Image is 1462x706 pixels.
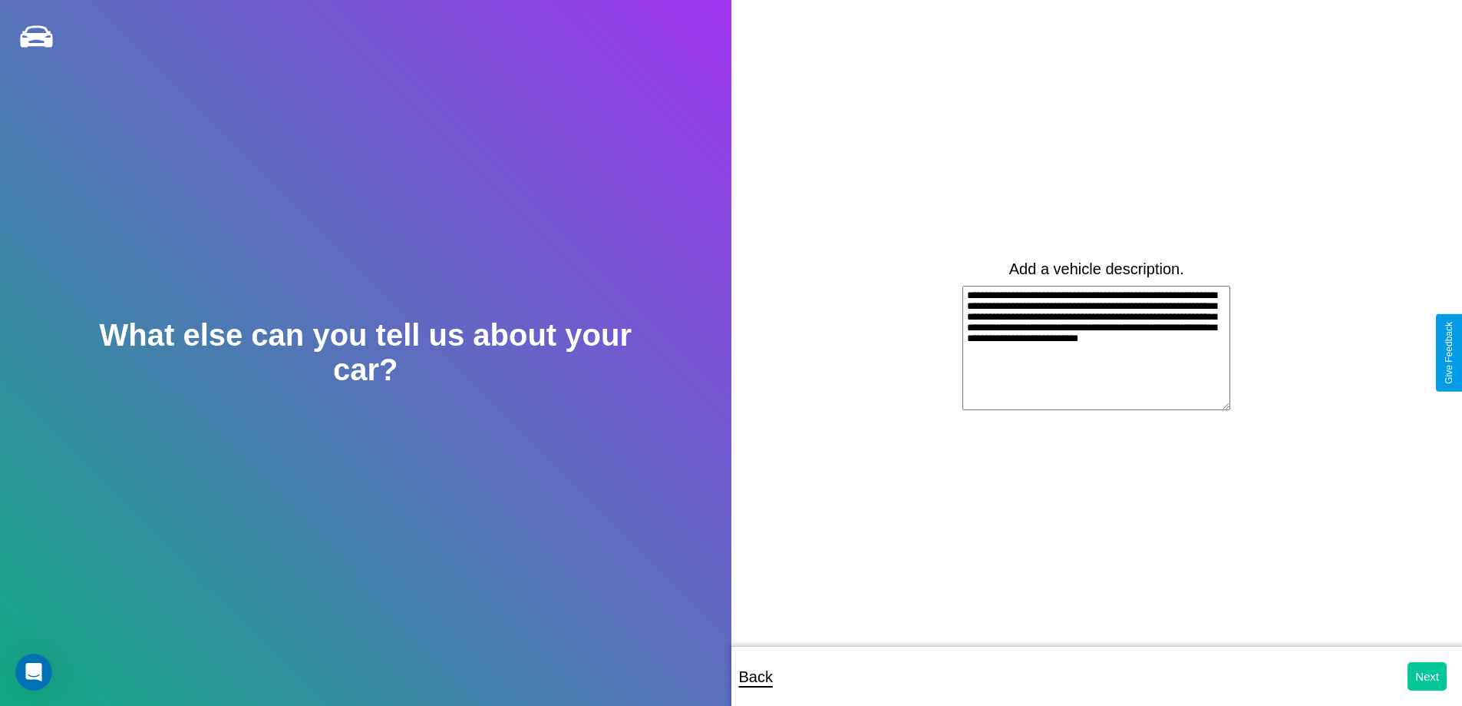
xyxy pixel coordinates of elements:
[73,318,658,387] h2: What else can you tell us about your car?
[15,654,52,691] iframe: Intercom live chat
[1444,322,1454,384] div: Give Feedback
[1009,260,1184,278] label: Add a vehicle description.
[1408,662,1447,691] button: Next
[739,663,773,691] p: Back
